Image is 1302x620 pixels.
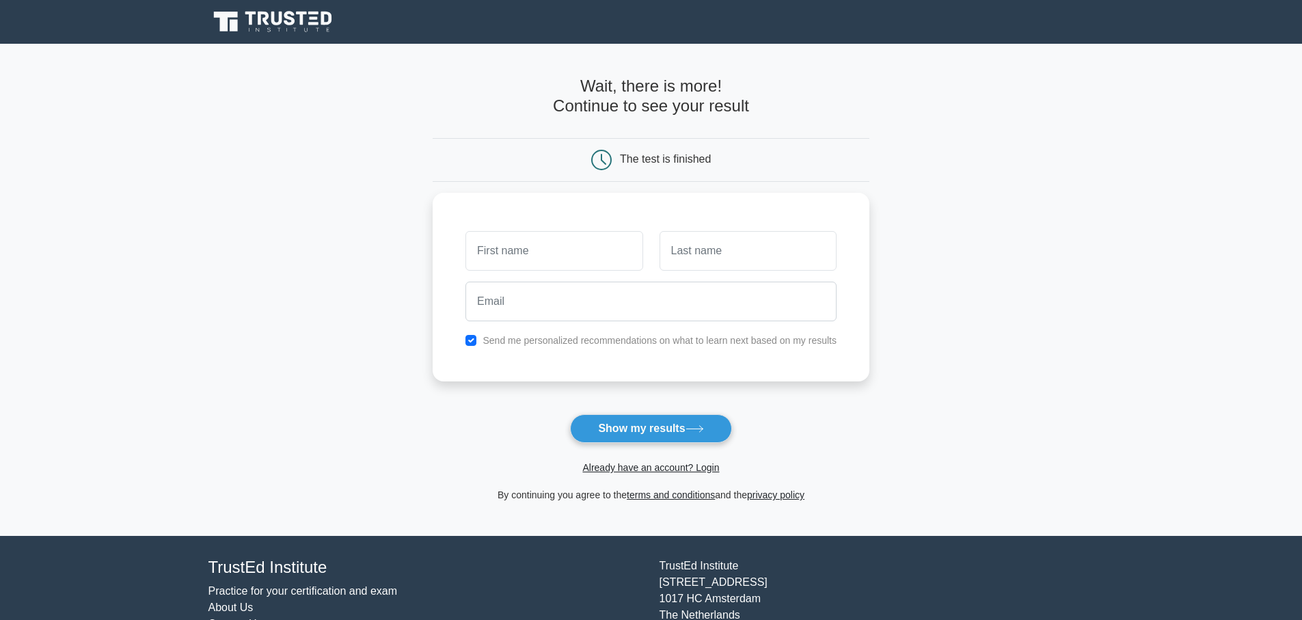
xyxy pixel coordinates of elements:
a: privacy policy [747,489,804,500]
h4: Wait, there is more! Continue to see your result [433,77,869,116]
h4: TrustEd Institute [208,558,643,578]
a: Practice for your certification and exam [208,585,398,597]
button: Show my results [570,414,731,443]
input: Email [465,282,837,321]
div: The test is finished [620,153,711,165]
div: By continuing you agree to the and the [424,487,878,503]
label: Send me personalized recommendations on what to learn next based on my results [483,335,837,346]
a: About Us [208,602,254,613]
input: Last name [660,231,837,271]
a: Already have an account? Login [582,462,719,473]
input: First name [465,231,642,271]
a: terms and conditions [627,489,715,500]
